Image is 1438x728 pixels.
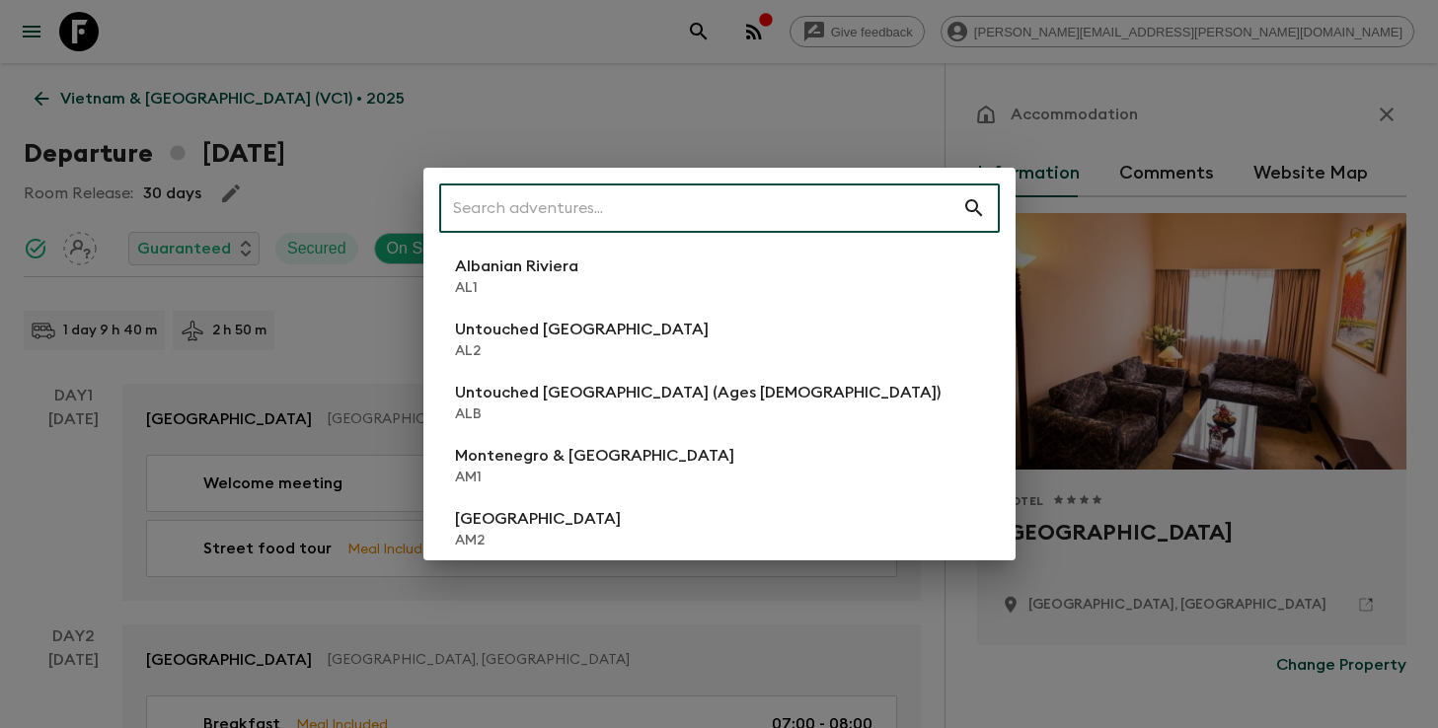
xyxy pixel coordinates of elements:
p: [GEOGRAPHIC_DATA] [455,507,621,531]
p: Albanian Riviera [455,255,578,278]
p: Untouched [GEOGRAPHIC_DATA] [455,318,709,341]
input: Search adventures... [439,181,962,236]
p: AM1 [455,468,734,487]
p: AM2 [455,531,621,550]
p: Montenegro & [GEOGRAPHIC_DATA] [455,444,734,468]
p: Untouched [GEOGRAPHIC_DATA] (Ages [DEMOGRAPHIC_DATA]) [455,381,941,404]
p: AL1 [455,278,578,298]
p: AL2 [455,341,709,361]
p: ALB [455,404,941,424]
